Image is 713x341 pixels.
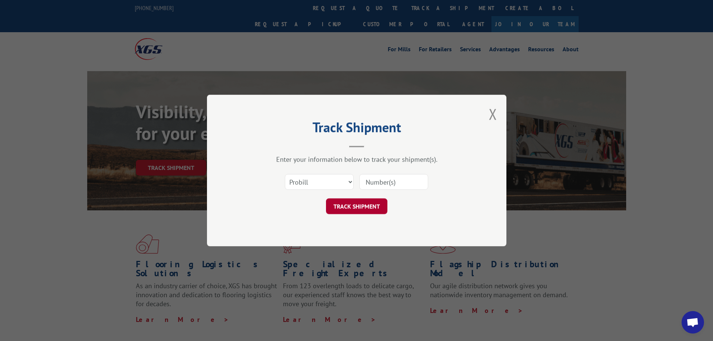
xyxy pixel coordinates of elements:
button: TRACK SHIPMENT [326,198,387,214]
h2: Track Shipment [244,122,469,136]
button: Close modal [489,104,497,124]
input: Number(s) [359,174,428,190]
div: Open chat [682,311,704,334]
div: Enter your information below to track your shipment(s). [244,155,469,164]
